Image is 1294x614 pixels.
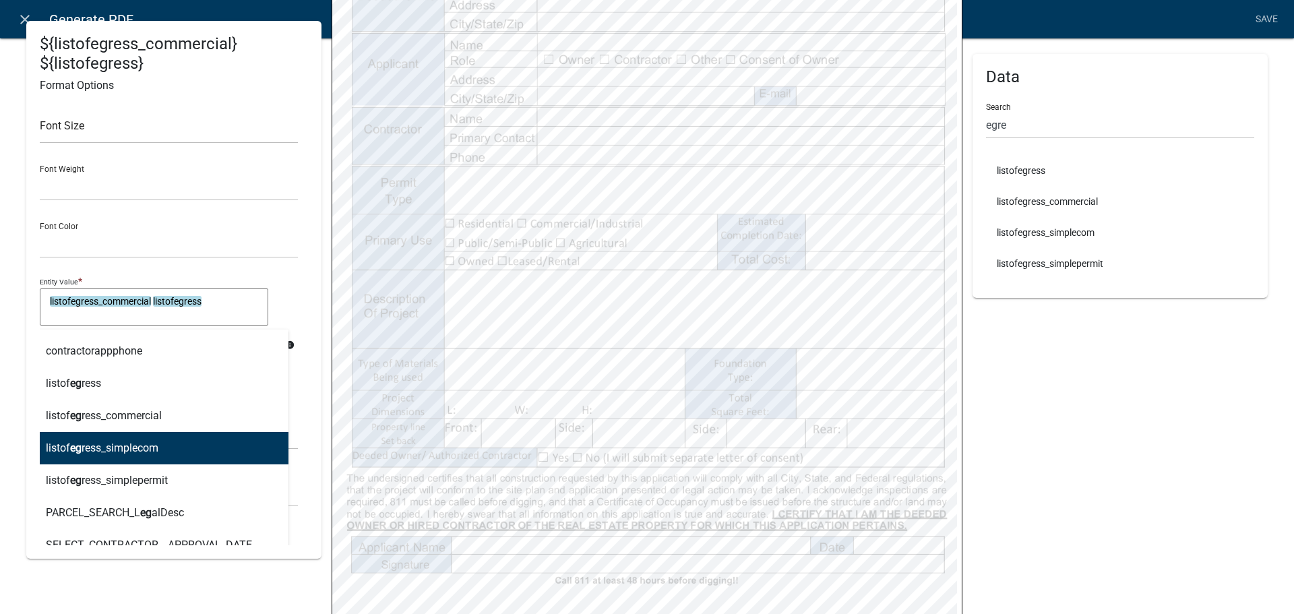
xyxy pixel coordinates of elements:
[46,346,142,357] ngb-highlight: contractorappphone
[1250,7,1283,32] a: Save
[40,78,308,91] h6: Format Options
[17,11,33,28] i: close
[70,474,82,487] span: eg
[46,508,184,518] ngb-highlight: PARCEL_SEARCH_L alDesc
[70,409,82,422] span: eg
[46,540,252,551] ngb-highlight: SELECT_CONTRACTOR__APPROVAL_DATE
[70,441,82,454] span: eg
[40,34,308,73] h4: ${listofegress_commercial} ${listofegress}
[70,377,82,390] span: eg
[49,6,133,33] span: Generate PDF
[986,67,1254,87] h4: Data
[40,277,78,286] p: Entity Value
[285,340,295,350] i: info
[986,248,1254,279] li: listofegress_simplepermit
[46,378,101,389] ngb-highlight: listof ress
[140,506,152,519] span: eg
[986,155,1254,186] li: listofegress
[46,443,158,454] ngb-highlight: listof ress_simplecom
[46,475,168,486] ngb-highlight: listof ress_simplepermit
[986,186,1254,217] li: listofegress_commercial
[46,410,162,421] ngb-highlight: listof ress_commercial
[986,217,1254,248] li: listofegress_simplecom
